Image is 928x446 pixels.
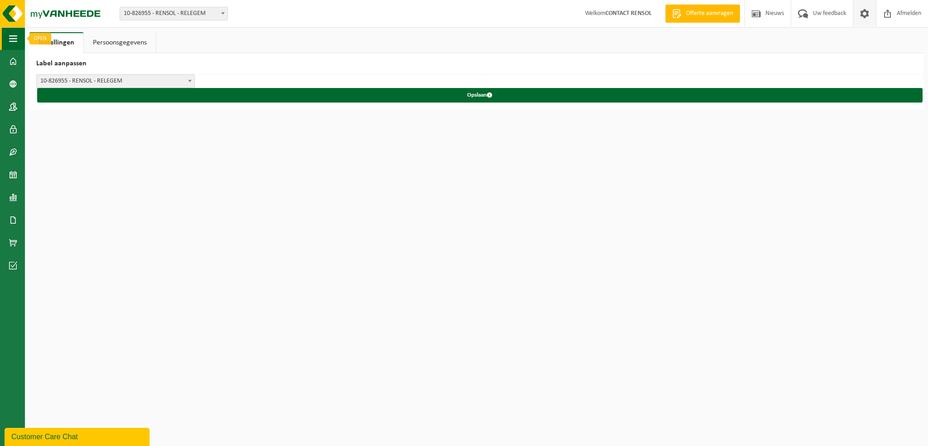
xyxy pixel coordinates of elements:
[120,7,227,20] span: 10-826955 - RENSOL - RELEGEM
[84,32,156,53] a: Persoonsgegevens
[684,9,735,18] span: Offerte aanvragen
[665,5,740,23] a: Offerte aanvragen
[29,32,83,53] a: Instellingen
[36,74,195,88] span: 10-826955 - RENSOL - RELEGEM
[29,53,923,74] h2: Label aanpassen
[605,10,652,17] strong: CONTACT RENSOL
[5,426,151,446] iframe: chat widget
[37,88,923,103] button: Opslaan
[37,75,194,88] span: 10-826955 - RENSOL - RELEGEM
